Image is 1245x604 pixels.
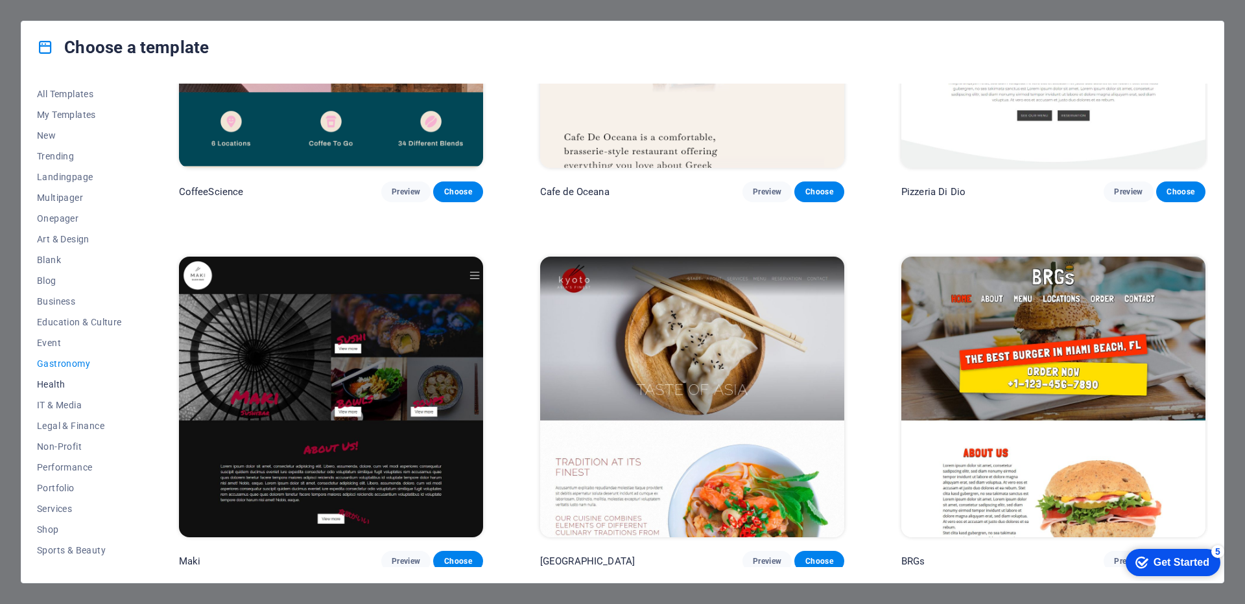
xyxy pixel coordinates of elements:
[37,270,122,291] button: Blog
[37,540,122,561] button: Sports & Beauty
[37,504,122,514] span: Services
[39,14,95,26] div: Get Started
[37,172,122,182] span: Landingpage
[444,556,472,566] span: Choose
[753,187,781,197] span: Preview
[37,353,122,374] button: Gastronomy
[805,556,833,566] span: Choose
[37,37,209,58] h4: Choose a template
[37,332,122,353] button: Event
[37,255,122,265] span: Blank
[37,291,122,312] button: Business
[37,462,122,472] span: Performance
[37,208,122,229] button: Onepager
[37,561,122,581] button: Trades
[444,187,472,197] span: Choose
[11,6,106,34] div: Get Started 5 items remaining, 0% complete
[1104,181,1153,202] button: Preview
[37,358,122,369] span: Gastronomy
[37,89,122,99] span: All Templates
[794,181,844,202] button: Choose
[392,187,420,197] span: Preview
[37,192,122,203] span: Multipager
[37,441,122,452] span: Non-Profit
[37,545,122,555] span: Sports & Beauty
[901,257,1205,537] img: BRGs
[37,110,122,120] span: My Templates
[37,374,122,395] button: Health
[179,257,483,537] img: Maki
[179,185,244,198] p: CoffeeScience
[1167,187,1195,197] span: Choose
[540,555,635,568] p: [GEOGRAPHIC_DATA]
[433,181,482,202] button: Choose
[540,185,610,198] p: Cafe de Oceana
[37,483,122,493] span: Portfolio
[742,181,792,202] button: Preview
[37,436,122,457] button: Non-Profit
[37,524,122,535] span: Shop
[37,213,122,224] span: Onepager
[37,167,122,187] button: Landingpage
[381,551,431,572] button: Preview
[37,130,122,141] span: New
[37,338,122,348] span: Event
[805,187,833,197] span: Choose
[742,551,792,572] button: Preview
[37,519,122,540] button: Shop
[37,187,122,208] button: Multipager
[1156,181,1205,202] button: Choose
[392,556,420,566] span: Preview
[179,555,201,568] p: Maki
[37,146,122,167] button: Trending
[97,3,110,16] div: 5
[37,84,122,104] button: All Templates
[1104,551,1153,572] button: Preview
[37,125,122,146] button: New
[901,555,925,568] p: BRGs
[37,566,122,576] span: Trades
[37,234,122,244] span: Art & Design
[37,478,122,498] button: Portfolio
[901,185,966,198] p: Pizzeria Di Dio
[794,551,844,572] button: Choose
[37,457,122,478] button: Performance
[37,275,122,286] span: Blog
[753,556,781,566] span: Preview
[37,395,122,415] button: IT & Media
[540,257,844,537] img: Kyoto
[37,312,122,332] button: Education & Culture
[37,498,122,519] button: Services
[37,379,122,389] span: Health
[37,250,122,270] button: Blank
[37,151,122,161] span: Trending
[433,551,482,572] button: Choose
[37,229,122,250] button: Art & Design
[37,400,122,410] span: IT & Media
[37,296,122,307] span: Business
[37,317,122,327] span: Education & Culture
[381,181,431,202] button: Preview
[1114,187,1143,197] span: Preview
[37,415,122,436] button: Legal & Finance
[37,104,122,125] button: My Templates
[37,421,122,431] span: Legal & Finance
